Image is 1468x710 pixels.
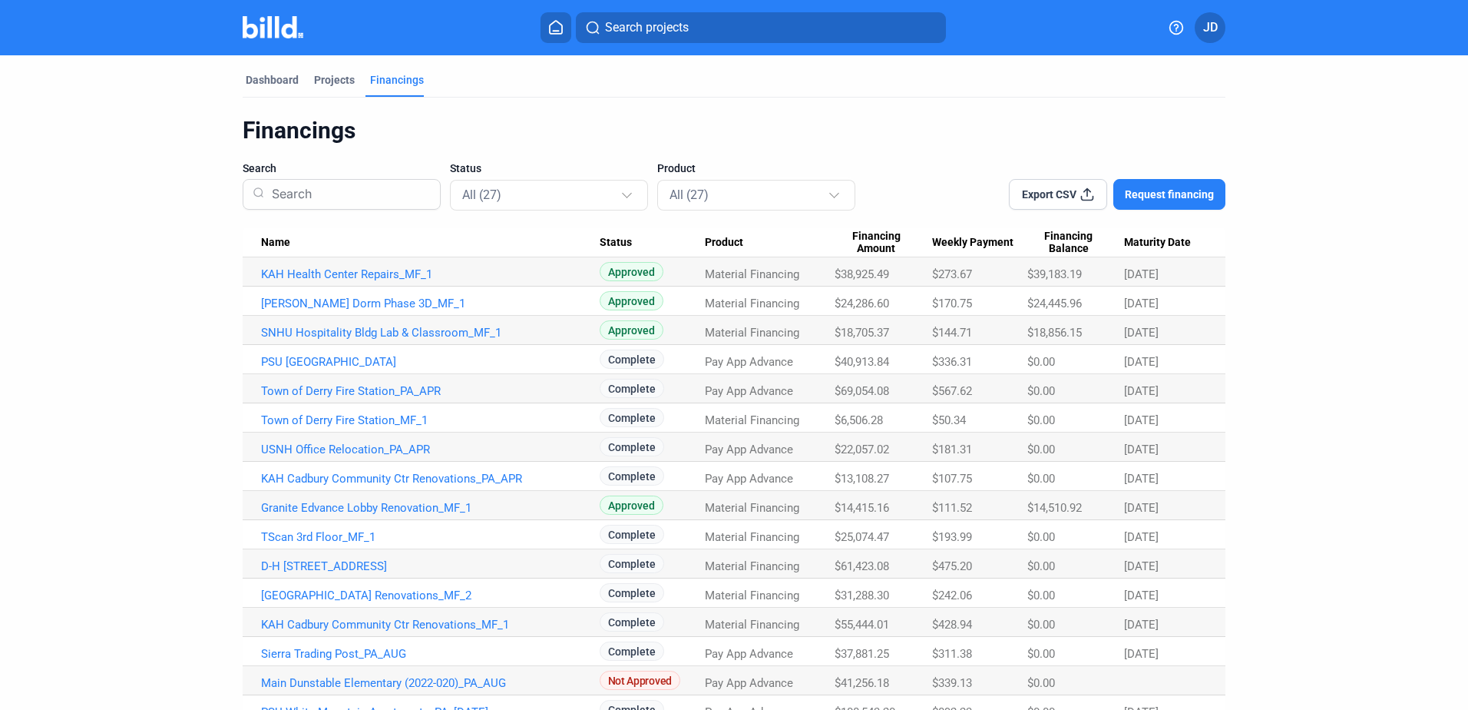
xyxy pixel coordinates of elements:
div: Weekly Payment [932,236,1027,250]
mat-select-trigger: All (27) [462,187,501,202]
span: Pay App Advance [705,384,793,398]
span: $0.00 [1027,413,1055,427]
span: Complete [600,437,664,456]
div: Product [705,236,835,250]
span: $18,705.37 [835,326,889,340]
span: Financing Balance [1027,230,1110,256]
span: Financing Amount [835,230,917,256]
span: Pay App Advance [705,355,793,369]
span: Request financing [1125,187,1214,202]
span: [DATE] [1124,472,1159,486]
span: Pay App Advance [705,647,793,661]
span: Complete [600,612,664,632]
span: Material Financing [705,297,799,310]
span: Complete [600,466,664,486]
a: Main Dunstable Elementary (2022-020)_PA_AUG [261,676,600,690]
span: $0.00 [1027,355,1055,369]
div: Name [261,236,600,250]
span: $39,183.19 [1027,267,1082,281]
span: Approved [600,291,663,310]
a: PSU [GEOGRAPHIC_DATA] [261,355,600,369]
span: Complete [600,525,664,544]
span: Material Financing [705,618,799,632]
div: Financing Balance [1027,230,1124,256]
button: Search projects [576,12,946,43]
a: USNH Office Relocation_PA_APR [261,443,600,456]
span: Status [600,236,632,250]
span: [DATE] [1124,443,1159,456]
span: Status [450,161,481,176]
span: $0.00 [1027,618,1055,632]
span: Pay App Advance [705,472,793,486]
a: Sierra Trading Post_PA_AUG [261,647,600,661]
a: KAH Health Center Repairs_MF_1 [261,267,600,281]
span: [DATE] [1124,384,1159,398]
span: Material Financing [705,413,799,427]
a: KAH Cadbury Community Ctr Renovations_PA_APR [261,472,600,486]
span: Complete [600,554,664,573]
div: Projects [314,72,355,88]
span: [DATE] [1124,267,1159,281]
mat-select-trigger: All (27) [670,187,709,202]
span: Pay App Advance [705,443,793,456]
span: Approved [600,320,663,340]
span: Maturity Date [1124,236,1191,250]
span: $107.75 [932,472,972,486]
span: $339.13 [932,676,972,690]
span: Product [705,236,743,250]
span: $61,423.08 [835,559,889,573]
span: $111.52 [932,501,972,515]
span: Complete [600,379,664,398]
span: $0.00 [1027,647,1055,661]
a: Town of Derry Fire Station_PA_APR [261,384,600,398]
span: Material Financing [705,530,799,544]
div: Financings [370,72,424,88]
span: Product [657,161,696,176]
div: Financing Amount [835,230,931,256]
input: Search [266,174,431,214]
span: Name [261,236,290,250]
span: $38,925.49 [835,267,889,281]
span: $475.20 [932,559,972,573]
span: Approved [600,496,663,515]
div: Dashboard [246,72,299,88]
a: TScan 3rd Floor_MF_1 [261,530,600,544]
span: Weekly Payment [932,236,1013,250]
span: $0.00 [1027,472,1055,486]
span: $31,288.30 [835,589,889,602]
span: Complete [600,583,664,602]
span: Complete [600,350,664,369]
span: $24,286.60 [835,297,889,310]
div: Financings [243,116,1225,145]
span: [DATE] [1124,297,1159,310]
a: KAH Cadbury Community Ctr Renovations_MF_1 [261,618,600,632]
span: Material Financing [705,501,799,515]
span: [DATE] [1124,355,1159,369]
span: $193.99 [932,530,972,544]
span: Pay App Advance [705,676,793,690]
span: $0.00 [1027,530,1055,544]
button: Export CSV [1009,179,1107,210]
span: $24,445.96 [1027,297,1082,310]
span: [DATE] [1124,326,1159,340]
a: D-H [STREET_ADDRESS] [261,559,600,573]
span: $0.00 [1027,676,1055,690]
span: Approved [600,262,663,281]
span: Search [243,161,276,176]
span: Export CSV [1022,187,1076,202]
span: $22,057.02 [835,443,889,456]
span: [DATE] [1124,589,1159,602]
span: $37,881.25 [835,647,889,661]
span: Material Financing [705,559,799,573]
span: $6,506.28 [835,413,883,427]
span: $41,256.18 [835,676,889,690]
span: Material Financing [705,326,799,340]
span: [DATE] [1124,647,1159,661]
span: $40,913.84 [835,355,889,369]
span: $144.71 [932,326,972,340]
span: Not Approved [600,671,680,690]
span: $14,415.16 [835,501,889,515]
span: $18,856.15 [1027,326,1082,340]
div: Status [600,236,705,250]
span: $242.06 [932,589,972,602]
